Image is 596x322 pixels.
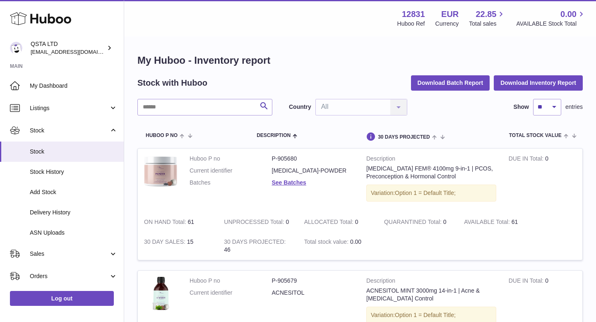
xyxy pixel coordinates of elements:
[30,250,109,258] span: Sales
[304,238,350,247] strong: Total stock value
[494,75,583,90] button: Download Inventory Report
[435,20,459,28] div: Currency
[31,48,122,55] span: [EMAIL_ADDRESS][DOMAIN_NAME]
[30,209,118,216] span: Delivery History
[31,40,105,56] div: QSTA LTD
[366,277,496,287] strong: Description
[397,20,425,28] div: Huboo Ref
[366,165,496,180] div: [MEDICAL_DATA] FEM® 4100mg 9-in-1 | PCOS, Preconception & Hormonal Control
[516,9,586,28] a: 0.00 AVAILABLE Stock Total
[565,103,583,111] span: entries
[218,212,298,232] td: 0
[138,212,218,232] td: 61
[384,219,443,227] strong: QUARANTINED Total
[411,75,490,90] button: Download Batch Report
[298,212,378,232] td: 0
[137,54,583,67] h1: My Huboo - Inventory report
[509,133,562,138] span: Total stock value
[190,179,272,187] dt: Batches
[514,103,529,111] label: Show
[350,238,361,245] span: 0.00
[272,277,354,285] dd: P-905679
[476,9,496,20] span: 22.85
[138,232,218,260] td: 15
[560,9,577,20] span: 0.00
[289,103,311,111] label: Country
[10,291,114,306] a: Log out
[469,20,506,28] span: Total sales
[144,238,187,247] strong: 30 DAY SALES
[272,167,354,175] dd: [MEDICAL_DATA]-POWDER
[304,219,355,227] strong: ALLOCATED Total
[464,219,511,227] strong: AVAILABLE Total
[30,168,118,176] span: Stock History
[272,289,354,297] dd: ACNESITOL
[10,42,22,54] img: rodcp10@gmail.com
[458,212,538,232] td: 61
[509,277,545,286] strong: DUE IN Total
[378,135,430,140] span: 30 DAYS PROJECTED
[190,277,272,285] dt: Huboo P no
[30,188,118,196] span: Add Stock
[366,287,496,303] div: ACNESITOL MINT 3000mg 14-in-1 | Acne & [MEDICAL_DATA] Control
[30,229,118,237] span: ASN Uploads
[144,277,177,310] img: product image
[224,219,286,227] strong: UNPROCESSED Total
[190,155,272,163] dt: Huboo P no
[30,82,118,90] span: My Dashboard
[190,289,272,297] dt: Current identifier
[443,219,447,225] span: 0
[30,272,109,280] span: Orders
[366,155,496,165] strong: Description
[190,167,272,175] dt: Current identifier
[516,20,586,28] span: AVAILABLE Stock Total
[224,238,286,247] strong: 30 DAYS PROJECTED
[30,127,109,135] span: Stock
[257,133,291,138] span: Description
[366,185,496,202] div: Variation:
[144,155,177,188] img: product image
[272,179,306,186] a: See Batches
[30,104,109,112] span: Listings
[146,133,178,138] span: Huboo P no
[509,155,545,164] strong: DUE IN Total
[502,149,582,212] td: 0
[441,9,459,20] strong: EUR
[272,155,354,163] dd: P-905680
[402,9,425,20] strong: 12831
[395,312,456,318] span: Option 1 = Default Title;
[218,232,298,260] td: 46
[395,190,456,196] span: Option 1 = Default Title;
[469,9,506,28] a: 22.85 Total sales
[144,219,188,227] strong: ON HAND Total
[30,148,118,156] span: Stock
[137,77,207,89] h2: Stock with Huboo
